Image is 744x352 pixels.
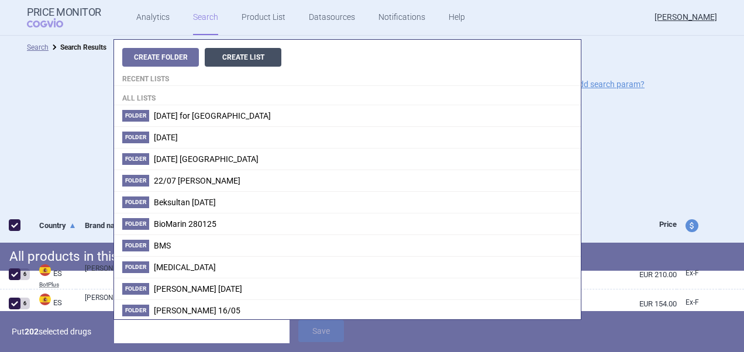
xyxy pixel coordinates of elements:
[27,6,101,18] strong: Price Monitor
[298,320,344,342] button: Save
[154,306,240,315] span: Dana 16/05
[30,263,76,288] a: ESESBotPlus
[122,110,149,122] span: Folder
[27,6,101,29] a: Price MonitorCOGVIO
[686,298,699,306] span: Ex-factory price
[122,240,149,251] span: Folder
[575,260,677,289] a: EUR 210.00
[60,43,106,51] strong: Search Results
[677,294,720,312] a: Ex-F
[19,268,30,280] div: 6
[27,42,49,53] li: Search
[154,176,240,185] span: 22/07 DANA
[686,269,699,277] span: Ex-factory price
[574,80,645,88] a: Add search param?
[39,264,51,276] img: Spain
[39,294,51,305] img: Spain
[30,292,76,317] a: ESES
[19,298,30,309] div: 6
[25,327,39,336] strong: 202
[39,282,76,288] abbr: BotPlus — Online database developed by the General Council of Official Associations of Pharmacist...
[122,305,149,316] span: Folder
[27,18,80,27] span: COGVIO
[205,48,281,67] button: Create List
[39,211,76,240] a: Country
[659,220,677,229] span: Price
[154,263,216,272] span: Crysvita
[154,198,216,207] span: Beksultan 02/09/2025
[154,154,259,164] span: 17/07/2025 Beksultan
[122,261,149,273] span: Folder
[122,283,149,295] span: Folder
[85,211,222,240] a: Brand name
[154,219,216,229] span: BioMarin 280125
[122,196,149,208] span: Folder
[49,42,106,53] li: Search Results
[677,265,720,282] a: Ex-F
[154,241,171,250] span: BMS
[154,284,242,294] span: DANA 14/07/2025
[114,67,581,86] h4: Recent lists
[12,320,105,343] p: Put selected drugs
[27,43,49,51] a: Search
[122,218,149,230] span: Folder
[122,153,149,165] span: Folder
[122,48,199,67] button: Create Folder
[85,292,222,313] a: [PERSON_NAME]
[114,86,581,105] h4: All lists
[122,175,149,187] span: Folder
[154,111,271,120] span: 09/09/2025 for Beksultan
[122,132,149,143] span: Folder
[85,263,222,284] a: [PERSON_NAME]
[575,289,677,318] a: EUR 154.00
[154,133,178,142] span: 16/01/2025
